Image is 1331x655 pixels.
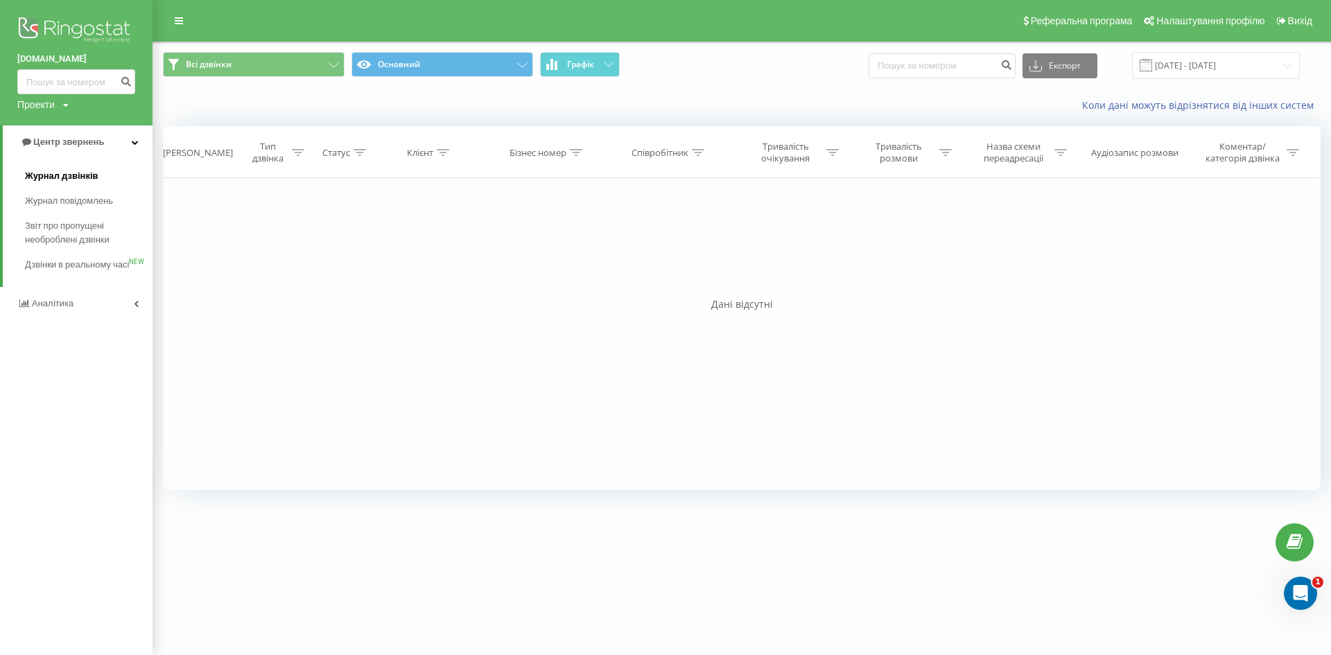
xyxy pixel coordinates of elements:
[25,213,153,252] a: Звіт про пропущені необроблені дзвінки
[1031,15,1133,26] span: Реферальна програма
[25,252,153,277] a: Дзвінки в реальному часіNEW
[25,219,146,247] span: Звіт про пропущені необроблені дзвінки
[407,147,433,159] div: Клієнт
[163,52,345,77] button: Всі дзвінки
[25,194,113,208] span: Журнал повідомлень
[32,298,73,308] span: Аналiтика
[862,141,936,164] div: Тривалість розмови
[33,137,104,147] span: Центр звернень
[977,141,1051,164] div: Назва схеми переадресації
[1082,98,1321,112] a: Коли дані можуть відрізнятися вiд інших систем
[1284,577,1317,610] iframe: Intercom live chat
[567,60,594,69] span: Графік
[17,69,135,94] input: Пошук за номером
[632,147,688,159] div: Співробітник
[1288,15,1312,26] span: Вихід
[163,147,233,159] div: [PERSON_NAME]
[163,297,1321,311] div: Дані відсутні
[1023,53,1097,78] button: Експорт
[540,52,620,77] button: Графік
[25,169,98,183] span: Журнал дзвінків
[1312,577,1323,588] span: 1
[3,125,153,159] a: Центр звернень
[186,59,232,70] span: Всі дзвінки
[1202,141,1283,164] div: Коментар/категорія дзвінка
[25,164,153,189] a: Журнал дзвінків
[248,141,288,164] div: Тип дзвінка
[510,147,566,159] div: Бізнес номер
[17,98,55,112] div: Проекти
[17,14,135,49] img: Ringostat logo
[25,189,153,213] a: Журнал повідомлень
[749,141,823,164] div: Тривалість очікування
[17,52,135,66] a: [DOMAIN_NAME]
[322,147,350,159] div: Статус
[1091,147,1178,159] div: Аудіозапис розмови
[351,52,533,77] button: Основний
[25,258,129,272] span: Дзвінки в реальному часі
[869,53,1016,78] input: Пошук за номером
[1156,15,1264,26] span: Налаштування профілю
